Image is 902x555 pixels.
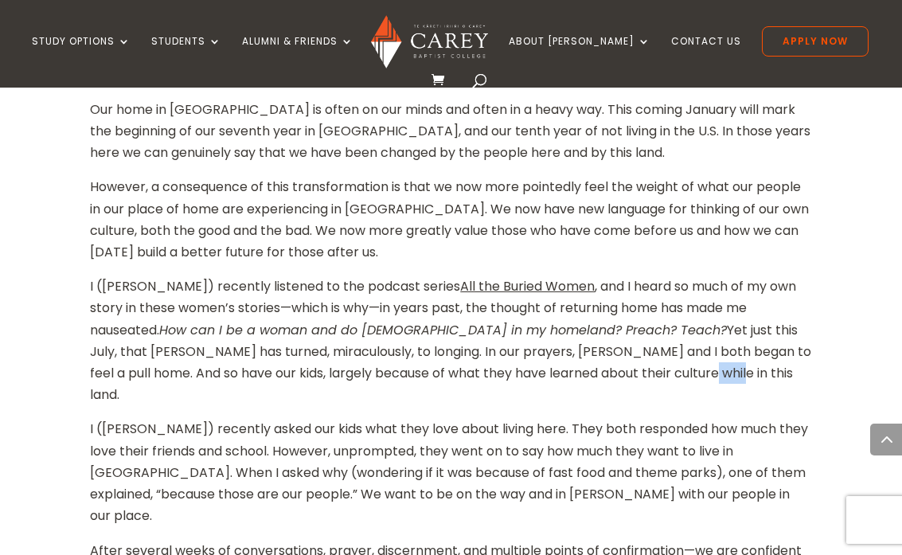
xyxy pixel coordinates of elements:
[90,418,811,539] p: I ([PERSON_NAME]) recently asked our kids what they love about living here. They both responded h...
[371,15,488,68] img: Carey Baptist College
[671,36,741,73] a: Contact Us
[509,36,650,73] a: About [PERSON_NAME]
[32,36,131,73] a: Study Options
[159,321,727,339] em: How can I be a woman and do [DEMOGRAPHIC_DATA] in my homeland? Preach? Teach?
[460,277,595,295] span: All the Buried Women
[762,26,869,57] a: Apply Now
[90,276,811,418] p: I ([PERSON_NAME]) recently listened to the podcast series , and I heard so much of my own story i...
[90,99,811,177] p: Our home in [GEOGRAPHIC_DATA] is often on our minds and often in a heavy way. This coming January...
[90,176,811,276] p: However, a consequence of this transformation is that we now more pointedly feel the weight of wh...
[151,36,221,73] a: Students
[242,36,353,73] a: Alumni & Friends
